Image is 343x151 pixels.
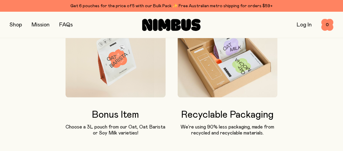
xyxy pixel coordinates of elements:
[66,124,165,136] p: Choose a 3L pouch from our Oat, Oat Barista or Soy Milk varieties!
[59,22,73,28] a: FAQs
[32,22,50,28] a: Mission
[10,2,333,10] div: Get 6 pouches for the price of 5 with our Bulk Pack ✨ Free Australian metro shipping for orders $59+
[66,18,165,98] img: A 3L pouch of Nimbus Oat Barista floating
[297,22,312,28] a: Log In
[178,18,277,98] img: Starter Pack packaging with contents
[178,124,277,136] p: We’re using 90% less packaging, made from recycled and recyclable materials.
[321,19,333,31] button: 0
[66,110,165,120] h3: Bonus Item
[178,110,277,120] h3: Recyclable Packaging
